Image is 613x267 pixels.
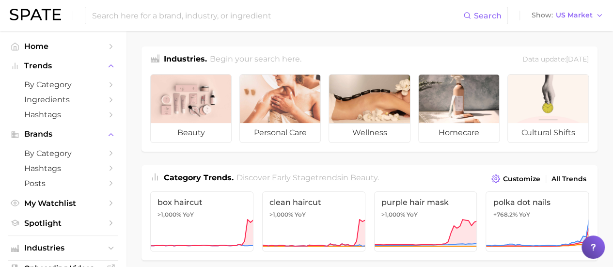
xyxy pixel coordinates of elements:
[493,198,582,207] span: polka dot nails
[157,211,181,218] span: >1,000%
[508,123,588,142] span: cultural shifts
[269,198,358,207] span: clean haircut
[419,123,499,142] span: homecare
[24,149,102,158] span: by Category
[24,199,102,208] span: My Watchlist
[549,173,589,186] a: All Trends
[489,172,543,186] button: Customize
[350,173,377,182] span: beauty
[8,39,118,54] a: Home
[210,53,301,66] h2: Begin your search here.
[374,191,477,251] a: purple hair mask>1,000% YoY
[556,13,593,18] span: US Market
[164,53,207,66] h1: Industries.
[157,198,246,207] span: box haircut
[519,211,530,219] span: YoY
[24,110,102,119] span: Hashtags
[486,191,589,251] a: polka dot nails+768.2% YoY
[474,11,502,20] span: Search
[381,211,405,218] span: >1,000%
[10,9,61,20] img: SPATE
[150,191,253,251] a: box haircut>1,000% YoY
[8,241,118,255] button: Industries
[8,127,118,141] button: Brands
[183,211,194,219] span: YoY
[503,175,540,183] span: Customize
[329,123,409,142] span: wellness
[8,216,118,231] a: Spotlight
[24,95,102,104] span: Ingredients
[8,196,118,211] a: My Watchlist
[295,211,306,219] span: YoY
[24,219,102,228] span: Spotlight
[381,198,470,207] span: purple hair mask
[532,13,553,18] span: Show
[8,161,118,176] a: Hashtags
[24,179,102,188] span: Posts
[24,130,102,139] span: Brands
[8,146,118,161] a: by Category
[8,92,118,107] a: Ingredients
[24,244,102,252] span: Industries
[236,173,379,182] span: Discover Early Stage trends in .
[24,62,102,70] span: Trends
[24,42,102,51] span: Home
[8,107,118,122] a: Hashtags
[239,74,321,143] a: personal care
[551,175,586,183] span: All Trends
[150,74,232,143] a: beauty
[24,80,102,89] span: by Category
[164,173,234,182] span: Category Trends .
[507,74,589,143] a: cultural shifts
[493,211,517,218] span: +768.2%
[8,176,118,191] a: Posts
[91,7,463,24] input: Search here for a brand, industry, or ingredient
[522,53,589,66] div: Data update: [DATE]
[329,74,410,143] a: wellness
[418,74,500,143] a: homecare
[269,211,293,218] span: >1,000%
[24,164,102,173] span: Hashtags
[151,123,231,142] span: beauty
[529,9,606,22] button: ShowUS Market
[8,59,118,73] button: Trends
[262,191,365,251] a: clean haircut>1,000% YoY
[407,211,418,219] span: YoY
[8,77,118,92] a: by Category
[240,123,320,142] span: personal care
